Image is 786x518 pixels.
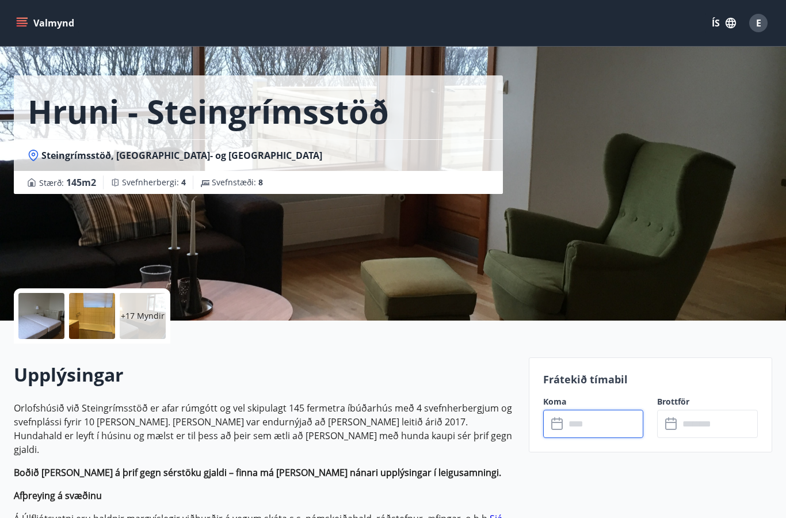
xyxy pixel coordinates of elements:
[543,372,758,387] p: Frátekið tímabil
[28,89,389,133] h1: Hruni - Steingrímsstöð
[14,362,515,387] h2: Upplýsingar
[756,17,761,29] span: E
[745,9,772,37] button: E
[657,396,758,407] label: Brottför
[705,13,742,33] button: ÍS
[258,177,263,188] span: 8
[14,13,79,33] button: menu
[121,310,165,322] p: +17 Myndir
[543,396,644,407] label: Koma
[181,177,186,188] span: 4
[39,176,96,189] span: Stærð :
[212,177,263,188] span: Svefnstæði :
[14,401,515,456] p: Orlofshúsið við Steingrímsstöð er afar rúmgótt og vel skipulagt 145 fermetra íbúðarhús með 4 svef...
[14,489,102,502] strong: Afþreying á svæðinu
[122,177,186,188] span: Svefnherbergi :
[14,466,501,479] strong: Boðið [PERSON_NAME] á þrif gegn sérstöku gjaldi – finna má [PERSON_NAME] nánari upplýsingar í lei...
[41,149,322,162] span: Steingrímsstöð, [GEOGRAPHIC_DATA]- og [GEOGRAPHIC_DATA]
[66,176,96,189] span: 145 m2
